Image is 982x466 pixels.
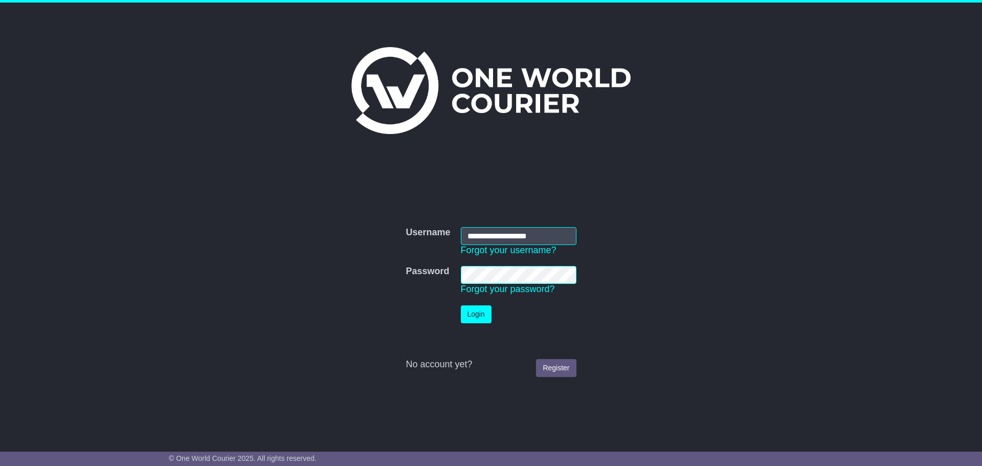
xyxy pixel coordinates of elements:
a: Register [536,359,576,377]
a: Forgot your username? [461,245,556,255]
button: Login [461,305,492,323]
span: © One World Courier 2025. All rights reserved. [169,454,317,462]
a: Forgot your password? [461,284,555,294]
img: One World [351,47,631,134]
label: Username [406,227,450,238]
label: Password [406,266,449,277]
div: No account yet? [406,359,576,370]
